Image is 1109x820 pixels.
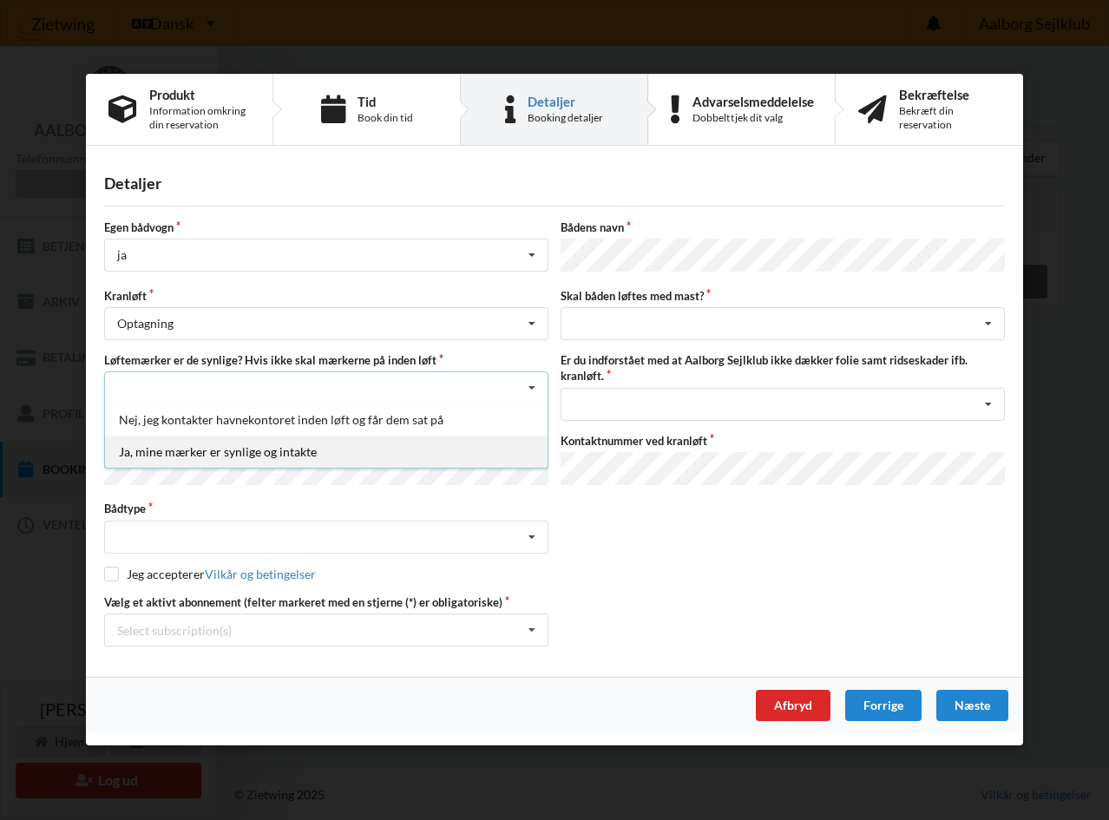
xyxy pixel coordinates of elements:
[845,691,922,722] div: Forrige
[358,95,413,108] div: Tid
[149,88,250,102] div: Produkt
[104,288,548,304] label: Kranløft
[105,404,548,436] div: Nej, jeg kontakter havnekontoret inden løft og får dem sat på
[104,220,548,236] label: Egen bådvogn
[205,567,316,581] a: Vilkår og betingelser
[104,174,1005,194] div: Detaljer
[561,433,1005,449] label: Kontaktnummer ved kranløft
[692,95,814,108] div: Advarselsmeddelelse
[756,691,830,722] div: Afbryd
[105,436,548,469] div: Ja, mine mærker er synlige og intakte
[104,502,548,517] label: Bådtype
[899,88,1001,102] div: Bekræftelse
[561,353,1005,384] label: Er du indforstået med at Aalborg Sejlklub ikke dækker folie samt ridseskader ifb. kranløft.
[117,623,232,638] div: Select subscription(s)
[936,691,1008,722] div: Næste
[149,104,250,132] div: Information omkring din reservation
[561,288,1005,304] label: Skal båden løftes med mast?
[104,567,316,581] label: Jeg accepterer
[692,111,814,125] div: Dobbelttjek dit valg
[104,595,548,611] label: Vælg et aktivt abonnement (felter markeret med en stjerne (*) er obligatoriske)
[117,250,127,262] div: ja
[561,220,1005,236] label: Bådens navn
[899,104,1001,132] div: Bekræft din reservation
[117,318,174,331] div: Optagning
[528,111,603,125] div: Booking detaljer
[358,111,413,125] div: Book din tid
[528,95,603,108] div: Detaljer
[104,353,548,369] label: Løftemærker er de synlige? Hvis ikke skal mærkerne på inden løft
